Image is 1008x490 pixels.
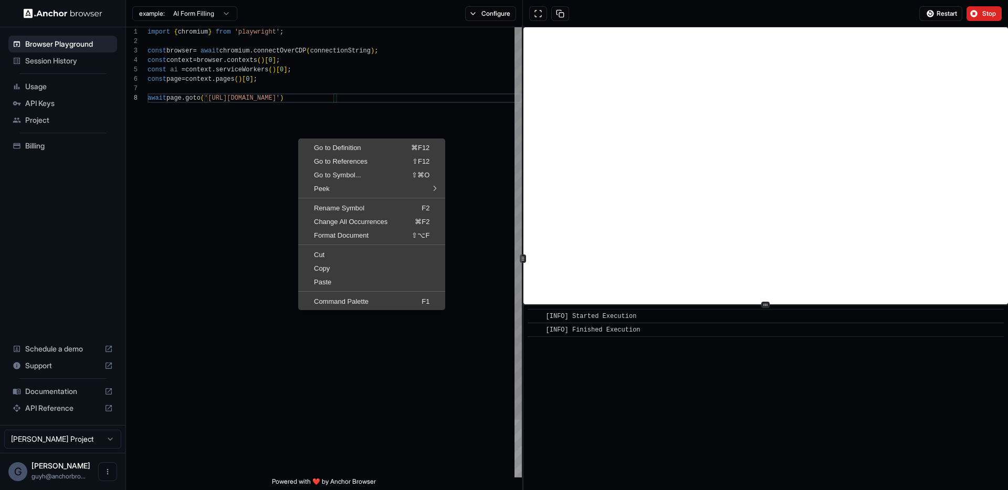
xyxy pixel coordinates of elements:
span: Session History [25,56,113,66]
div: Documentation [8,383,117,400]
span: 'playwright' [235,28,280,36]
button: Copy session ID [551,6,569,21]
span: [ [242,76,246,83]
span: Stop [982,9,997,18]
span: page [166,76,182,83]
span: 0 [246,76,249,83]
span: [ [265,57,268,64]
span: connectionString [310,47,371,55]
div: API Reference [8,400,117,417]
div: 5 [126,65,138,74]
span: chromium [178,28,208,36]
span: '[URL][DOMAIN_NAME]' [204,94,280,102]
button: Configure [465,6,516,21]
span: API Reference [25,403,100,413]
span: [INFO] Finished Execution [546,326,640,334]
span: const [148,66,166,73]
div: Browser Playground [8,36,117,52]
span: ; [280,28,283,36]
span: [INFO] Started Execution [546,313,637,320]
span: ( [235,76,238,83]
span: context [185,76,212,83]
span: = [182,76,185,83]
span: . [182,94,185,102]
span: ​ [533,311,538,322]
span: goto [185,94,201,102]
div: Schedule a demo [8,340,117,357]
span: API Keys [25,98,113,109]
span: ] [272,57,276,64]
span: const [148,57,166,64]
span: context [166,57,193,64]
span: ( [257,57,261,64]
span: Guy Hayou [31,461,90,470]
span: await [201,47,219,55]
span: 0 [280,66,283,73]
span: serviceWorkers [216,66,269,73]
span: ​ [533,325,538,335]
span: [ [276,66,280,73]
span: ; [254,76,257,83]
span: ( [201,94,204,102]
span: . [212,66,215,73]
span: Usage [25,81,113,92]
span: = [193,47,196,55]
div: G [8,462,27,481]
span: const [148,47,166,55]
span: pages [216,76,235,83]
span: ) [261,57,265,64]
span: ; [276,57,280,64]
span: ] [283,66,287,73]
span: ) [280,94,283,102]
span: ) [272,66,276,73]
div: API Keys [8,95,117,112]
span: ) [371,47,374,55]
button: Open in full screen [529,6,547,21]
div: Support [8,357,117,374]
span: ai [170,66,177,73]
span: const [148,76,166,83]
span: = [193,57,196,64]
span: Browser Playground [25,39,113,49]
span: = [182,66,185,73]
span: Powered with ❤️ by Anchor Browser [272,477,376,490]
span: ) [238,76,242,83]
span: page [166,94,182,102]
img: Anchor Logo [24,8,102,18]
div: Usage [8,78,117,95]
span: Schedule a demo [25,344,100,354]
span: ; [288,66,291,73]
div: Session History [8,52,117,69]
button: Open menu [98,462,117,481]
span: example: [139,9,165,18]
div: 8 [126,93,138,103]
button: Restart [919,6,962,21]
div: 1 [126,27,138,37]
div: 2 [126,37,138,46]
span: { [174,28,177,36]
span: . [223,57,227,64]
span: context [185,66,212,73]
span: ( [307,47,310,55]
span: ( [268,66,272,73]
div: 4 [126,56,138,65]
div: 6 [126,74,138,84]
div: 3 [126,46,138,56]
span: import [148,28,170,36]
span: await [148,94,166,102]
span: ; [374,47,378,55]
span: from [216,28,231,36]
span: ] [249,76,253,83]
span: Documentation [25,386,100,397]
span: Billing [25,141,113,151]
span: browser [197,57,223,64]
span: connectOverCDP [254,47,307,55]
div: 7 [126,84,138,93]
div: Project [8,112,117,129]
div: Billing [8,137,117,154]
span: chromium [219,47,250,55]
span: . [212,76,215,83]
span: guyh@anchorbrowser.io [31,472,86,480]
span: 0 [268,57,272,64]
span: browser [166,47,193,55]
